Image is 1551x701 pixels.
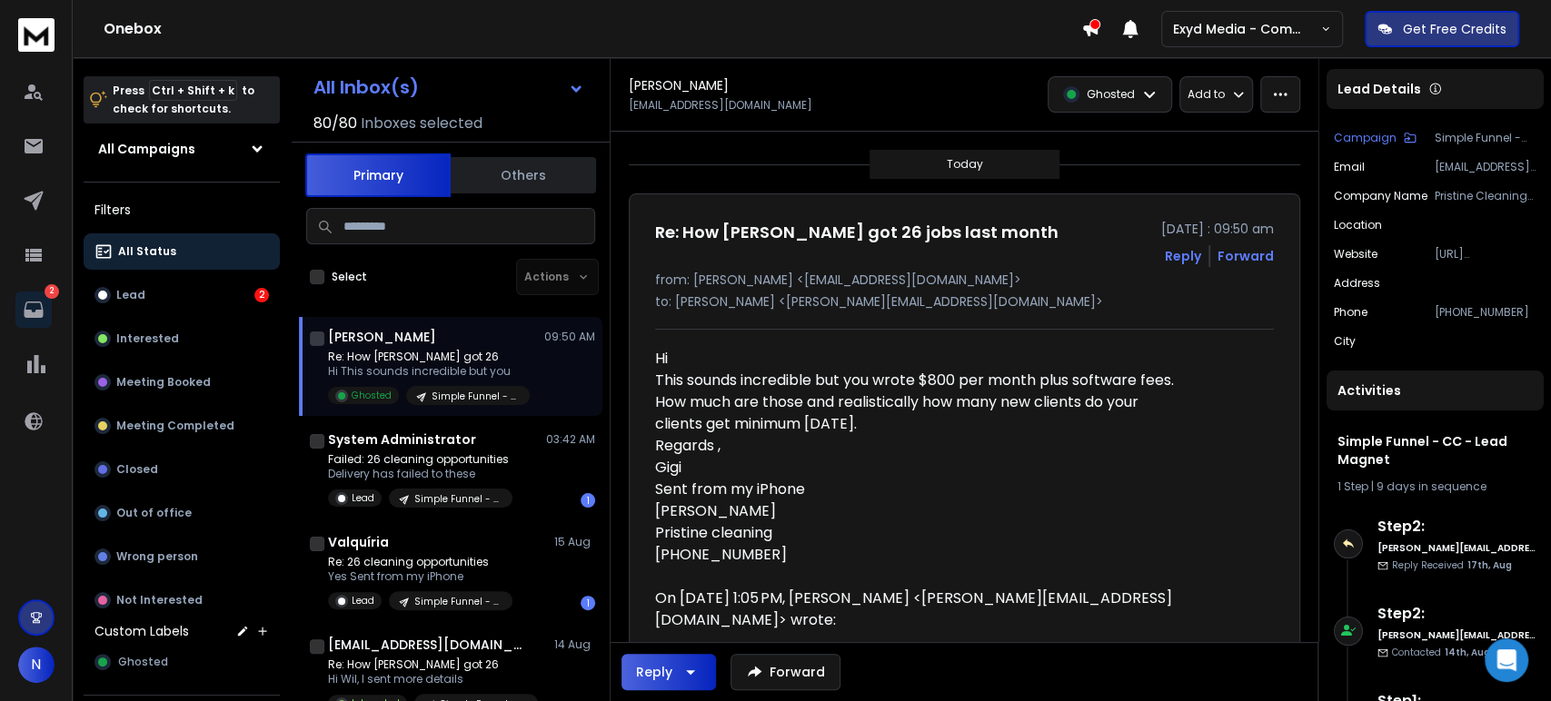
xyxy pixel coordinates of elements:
button: Closed [84,451,280,488]
p: location [1334,218,1382,232]
p: Simple Funnel - CC - Lead Magnet [1435,131,1536,145]
div: Open Intercom Messenger [1485,638,1528,682]
h1: System Administrator [328,430,476,449]
p: to: [PERSON_NAME] <[PERSON_NAME][EMAIL_ADDRESS][DOMAIN_NAME]> [655,292,1274,311]
p: Meeting Booked [116,375,211,390]
button: Interested [84,321,280,357]
button: Out of office [84,495,280,531]
p: Closed [116,462,158,477]
h1: Onebox [104,18,1081,40]
div: Forward [1218,247,1274,265]
button: N [18,647,55,683]
button: Meeting Completed [84,408,280,444]
h3: Inboxes selected [361,113,482,134]
h6: [PERSON_NAME][EMAIL_ADDRESS][DOMAIN_NAME] [1377,628,1536,642]
h1: [PERSON_NAME] [629,76,729,94]
div: [PERSON_NAME] [655,500,1186,522]
h1: [PERSON_NAME] [328,328,436,346]
div: Pristine cleaning [655,522,1186,544]
h3: Filters [84,197,280,222]
button: All Campaigns [84,131,280,167]
div: This sounds incredible but you wrote $800 per month plus software fees. How much are those and re... [655,370,1186,435]
a: 2 [15,291,52,328]
div: Regards , [655,435,1186,457]
p: Not Interested [116,593,203,607]
p: All Status [118,244,176,259]
p: Pristine Cleaning Mtl [1435,189,1536,203]
img: logo [18,18,55,52]
p: 15 Aug [554,535,595,549]
p: Simple Funnel - CC - Lead Magnet [432,390,519,403]
h3: Custom Labels [94,622,189,640]
button: Reply [1165,247,1201,265]
p: [EMAIL_ADDRESS][DOMAIN_NAME] [1435,160,1536,174]
button: Campaign [1334,131,1417,145]
div: | [1337,479,1533,494]
p: Wrong person [116,549,198,564]
p: 14 Aug [554,637,595,652]
p: Ghosted [352,389,392,402]
button: Ghosted [84,644,280,680]
p: address [1334,276,1380,291]
p: Add to [1188,87,1225,102]
div: 2 [254,288,269,302]
label: Select [332,270,367,284]
p: [EMAIL_ADDRESS][DOMAIN_NAME] [629,98,812,113]
h1: Simple Funnel - CC - Lead Magnet [1337,432,1533,469]
p: 03:42 AM [546,432,595,447]
p: city [1334,334,1356,349]
div: 1 [581,596,595,610]
p: Email [1334,160,1365,174]
button: Reply [621,654,716,690]
p: 09:50 AM [544,330,595,344]
div: 1 [581,493,595,508]
h6: [PERSON_NAME][EMAIL_ADDRESS][DOMAIN_NAME] [1377,541,1536,555]
div: Sent from my iPhone [655,479,1186,566]
p: [DATE] : 09:50 am [1161,220,1274,238]
p: Yes Sent from my iPhone [328,569,512,584]
p: Failed: 26 cleaning opportunities [328,452,512,467]
p: [URL][DOMAIN_NAME] [1435,247,1536,262]
span: 1 Step [1337,479,1368,494]
p: Hi Wil, I sent more details [328,672,538,686]
p: Lead [116,288,145,302]
h6: Step 2 : [1377,516,1536,538]
p: Re: 26 cleaning opportunities [328,555,512,569]
div: Reply [636,663,672,681]
p: Campaign [1334,131,1397,145]
p: Lead [352,491,374,505]
h1: [EMAIL_ADDRESS][DOMAIN_NAME] [328,636,528,654]
span: Ghosted [118,655,168,669]
p: Hi This sounds incredible but you [328,364,530,379]
p: Reply Received [1392,558,1512,572]
h1: All Inbox(s) [313,78,419,96]
p: Lead [352,594,374,607]
h1: Re: How [PERSON_NAME] got 26 jobs last month [655,220,1059,245]
button: Wrong person [84,538,280,575]
blockquote: On [DATE] 1:05 PM, [PERSON_NAME] <[PERSON_NAME][EMAIL_ADDRESS][DOMAIN_NAME]> wrote: [655,587,1186,653]
button: Get Free Credits [1365,11,1519,47]
div: Activities [1327,370,1544,410]
p: Lead Details [1337,80,1421,98]
p: Meeting Completed [116,419,234,433]
button: Lead2 [84,277,280,313]
p: Today [947,157,983,172]
p: Phone [1334,305,1367,320]
h6: Step 2 : [1377,603,1536,625]
button: Not Interested [84,582,280,618]
p: Ghosted [1087,87,1135,102]
span: 17th, Aug [1467,558,1512,572]
p: Contacted [1392,646,1490,659]
button: Others [451,155,596,195]
button: Primary [305,153,451,197]
p: Simple Funnel - CC - Lead Magnet [414,595,502,608]
p: 2 [45,284,59,299]
p: Interested [116,331,179,346]
p: from: [PERSON_NAME] <[EMAIL_ADDRESS][DOMAIN_NAME]> [655,271,1274,289]
button: All Status [84,233,280,270]
span: 80 / 80 [313,113,357,134]
p: Simple Funnel - CC - Lead Magnet [414,492,502,506]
